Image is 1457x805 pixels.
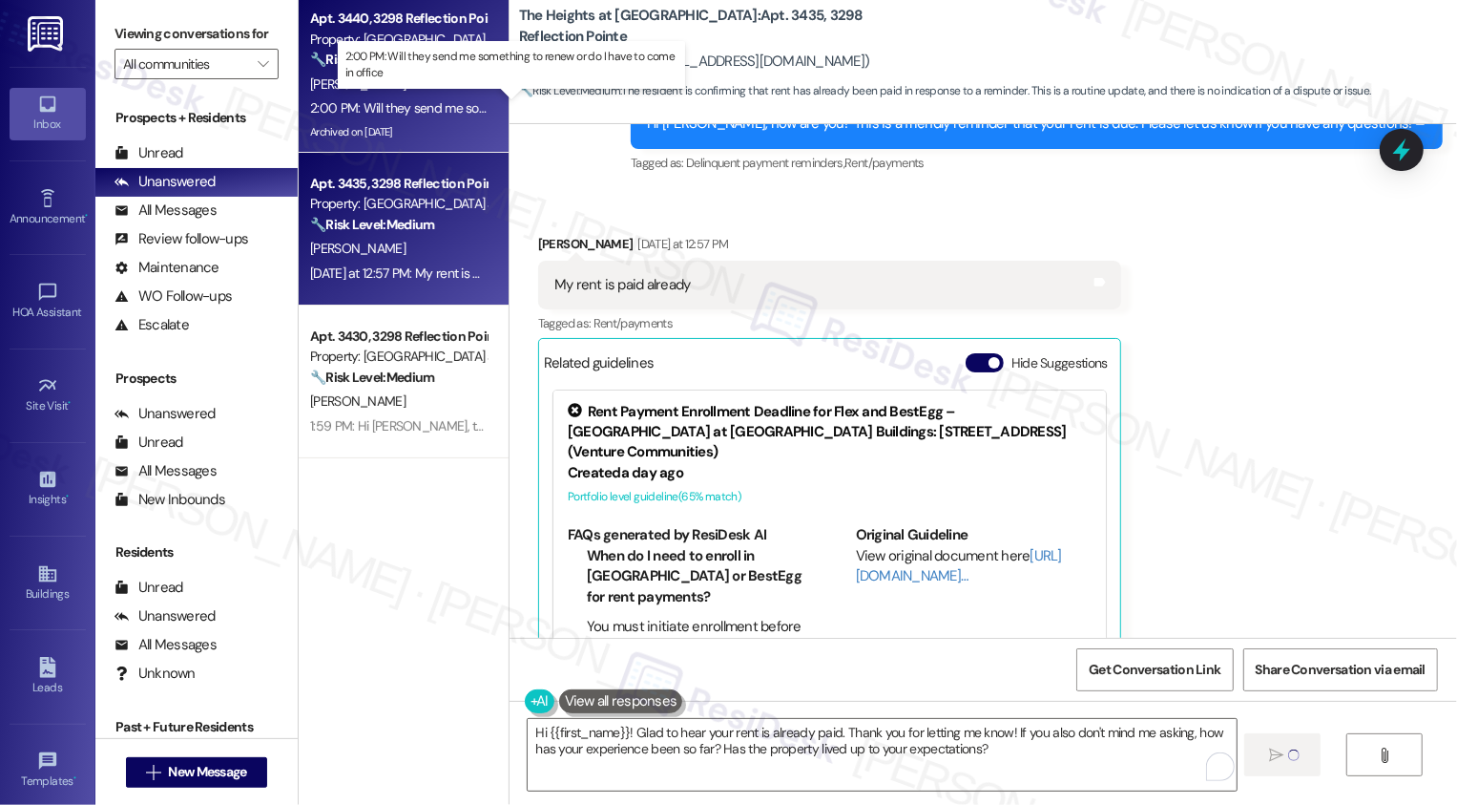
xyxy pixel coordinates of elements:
[258,56,268,72] i: 
[310,265,543,282] div: [DATE] at 12:57 PM: My rent is paid already
[538,234,1121,261] div: [PERSON_NAME]
[1089,660,1220,680] span: Get Conversation Link
[310,240,406,257] span: [PERSON_NAME]
[310,417,1450,434] div: 1:59 PM: Hi [PERSON_NAME], thanks for letting us know! I'm glad to hear you've already taken care...
[310,327,487,347] div: Apt. 3430, 3298 Reflection Pointe
[114,172,216,192] div: Unanswered
[114,404,216,424] div: Unanswered
[114,490,225,510] div: New Inbounds
[587,546,803,607] li: When do I need to enroll in [GEOGRAPHIC_DATA] or BestEgg for rent payments?
[168,762,246,782] span: New Message
[114,578,183,598] div: Unread
[519,52,870,72] div: [PERSON_NAME]. ([EMAIL_ADDRESS][DOMAIN_NAME])
[69,396,72,410] span: •
[647,114,1412,134] div: Hi [PERSON_NAME], how are you? This is a friendly reminder that your rent is due. Please let us k...
[95,108,298,128] div: Prospects + Residents
[114,229,248,249] div: Review follow-ups
[310,75,406,93] span: [PERSON_NAME]
[10,745,86,796] a: Templates •
[1270,748,1284,763] i: 
[1076,648,1233,691] button: Get Conversation Link
[310,9,487,29] div: Apt. 3440, 3298 Reflection Pointe
[1378,748,1392,763] i: 
[310,174,487,194] div: Apt. 3435, 3298 Reflection Pointe
[568,463,1092,483] div: Created a day ago
[114,315,189,335] div: Escalate
[310,216,434,233] strong: 🔧 Risk Level: Medium
[10,370,86,421] a: Site Visit •
[1243,648,1438,691] button: Share Conversation via email
[95,369,298,389] div: Prospects
[126,757,267,788] button: New Message
[310,347,487,367] div: Property: [GEOGRAPHIC_DATA] at [GEOGRAPHIC_DATA]
[568,487,1092,507] div: Portfolio level guideline ( 65 % match)
[114,664,196,684] div: Unknown
[114,143,183,163] div: Unread
[310,392,406,410] span: [PERSON_NAME]
[844,155,925,171] span: Rent/payments
[66,490,69,503] span: •
[519,81,1371,101] span: : The resident is confirming that rent has already been paid in response to a reminder. This is a...
[10,463,86,515] a: Insights •
[114,19,279,49] label: Viewing conversations for
[310,369,434,386] strong: 🔧 Risk Level: Medium
[686,155,844,171] span: Delinquent payment reminders ,
[633,234,728,254] div: [DATE] at 12:57 PM
[568,402,1092,463] div: Rent Payment Enrollment Deadline for Flex and BestEgg – [GEOGRAPHIC_DATA] at [GEOGRAPHIC_DATA] Bu...
[28,16,67,52] img: ResiDesk Logo
[114,635,217,655] div: All Messages
[587,617,803,678] li: You must initiate enrollment before the 1st of the month for the programs to work properly.
[114,201,217,221] div: All Messages
[519,6,901,47] b: The Heights at [GEOGRAPHIC_DATA]: Apt. 3435, 3298 Reflection Pointe
[554,275,691,295] div: My rent is paid already
[114,606,216,626] div: Unanswered
[568,525,766,544] b: FAQs generated by ResiDesk AI
[528,719,1237,791] textarea: To enrich screen reader interactions, please activate Accessibility in Grammarly extension settings
[114,286,232,307] div: WO Follow-ups
[544,353,655,381] div: Related guidelines
[310,194,487,214] div: Property: [GEOGRAPHIC_DATA] at [GEOGRAPHIC_DATA]
[1011,353,1108,373] label: Hide Suggestions
[146,765,160,780] i: 
[114,433,183,453] div: Unread
[519,83,620,98] strong: 🔧 Risk Level: Medium
[856,546,1092,587] div: View original document here
[73,772,76,785] span: •
[85,209,88,222] span: •
[10,276,86,328] a: HOA Assistant
[310,30,487,50] div: Property: [GEOGRAPHIC_DATA] at [GEOGRAPHIC_DATA]
[345,49,677,81] p: 2:00 PM: Will they send me something to renew or do I have to come in office
[114,461,217,481] div: All Messages
[308,120,489,144] div: Archived on [DATE]
[1256,660,1426,680] span: Share Conversation via email
[10,88,86,139] a: Inbox
[856,525,968,544] b: Original Guideline
[95,542,298,562] div: Residents
[10,651,86,703] a: Leads
[114,258,219,278] div: Maintenance
[123,49,248,79] input: All communities
[593,315,674,331] span: Rent/payments
[538,309,1121,337] div: Tagged as:
[310,51,434,68] strong: 🔧 Risk Level: Medium
[631,149,1443,177] div: Tagged as:
[10,558,86,609] a: Buildings
[310,99,739,117] div: 2:00 PM: Will they send me something to renew or do I have to come in office
[95,717,298,737] div: Past + Future Residents
[856,546,1062,585] a: [URL][DOMAIN_NAME]…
